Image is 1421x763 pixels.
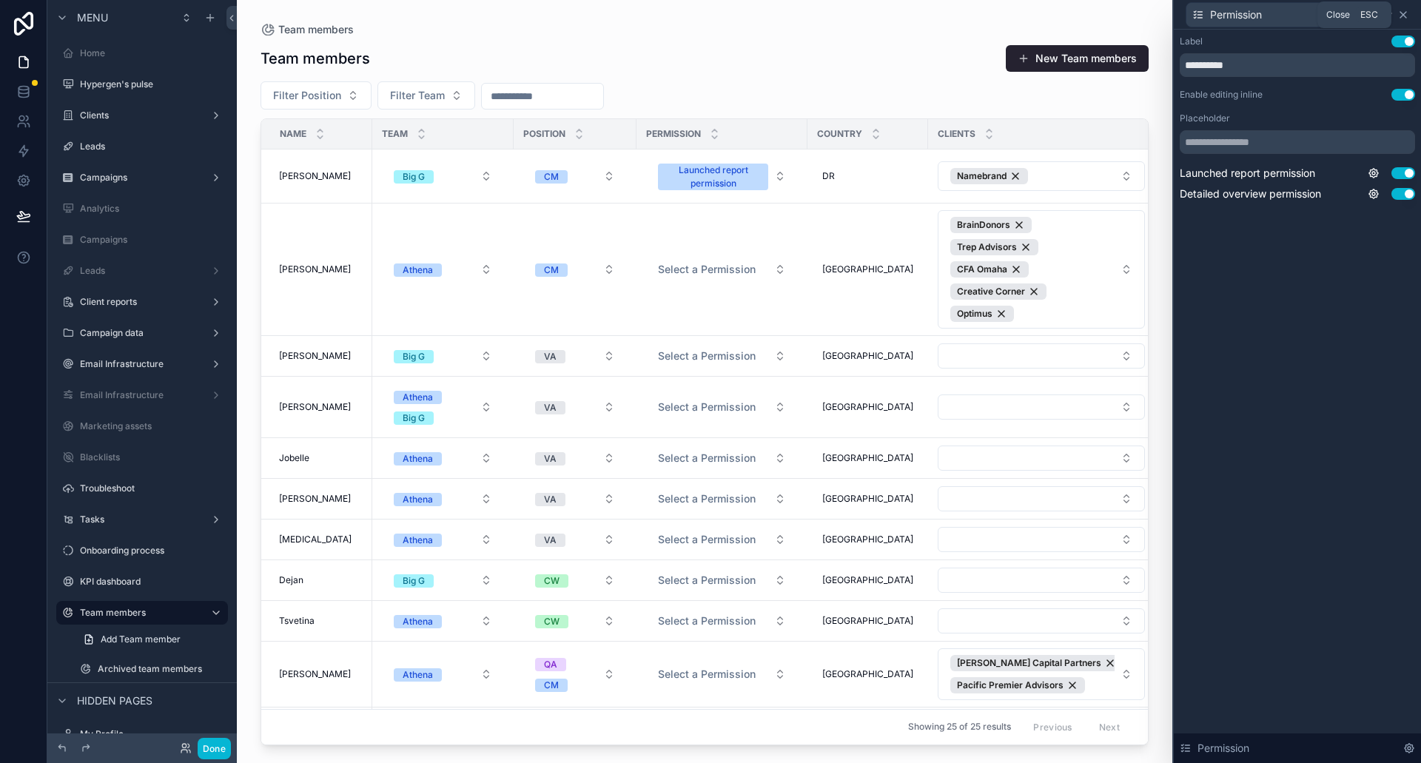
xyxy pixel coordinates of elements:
[1180,36,1203,47] div: Label
[56,73,228,96] a: Hypergen's pulse
[80,47,225,59] label: Home
[279,534,352,545] span: [MEDICAL_DATA]
[80,327,204,339] label: Campaign data
[56,104,228,127] a: Clients
[80,358,204,370] label: Email Infrastructure
[80,483,225,494] label: Troubleshoot
[80,607,198,619] label: Team members
[80,545,225,557] label: Onboarding process
[56,290,228,314] a: Client reports
[1357,9,1381,21] span: Esc
[198,738,231,759] button: Done
[279,615,315,627] span: Tsvetina
[279,170,351,182] span: [PERSON_NAME]
[77,10,108,25] span: Menu
[817,128,862,140] span: Country
[646,128,701,140] span: Permission
[80,576,225,588] label: KPI dashboard
[56,228,228,252] a: Campaigns
[56,166,228,189] a: Campaigns
[1210,7,1262,22] span: Permission
[523,128,565,140] span: Position
[80,110,204,121] label: Clients
[80,451,225,463] label: Blacklists
[80,514,204,525] label: Tasks
[382,128,408,140] span: Team
[56,383,228,407] a: Email Infrastructure
[279,493,351,505] span: [PERSON_NAME]
[56,446,228,469] a: Blacklists
[280,128,306,140] span: Name
[279,350,351,362] span: [PERSON_NAME]
[279,452,309,464] span: Jobelle
[279,668,351,680] span: [PERSON_NAME]
[908,722,1011,733] span: Showing 25 of 25 results
[1186,2,1356,27] button: Permission
[98,663,225,675] label: Archived team members
[1180,186,1321,201] span: Detailed overview permission
[56,601,228,625] a: Team members
[56,41,228,65] a: Home
[80,296,204,308] label: Client reports
[80,141,225,152] label: Leads
[1326,9,1350,21] span: Close
[80,203,225,215] label: Analytics
[1180,112,1230,124] label: Placeholder
[1180,89,1263,101] div: Enable editing inline
[1180,166,1315,181] span: Launched report permission
[56,722,228,746] a: My Profile
[56,539,228,562] a: Onboarding process
[80,389,204,401] label: Email Infrastructure
[80,172,204,184] label: Campaigns
[56,414,228,438] a: Marketing assets
[56,477,228,500] a: Troubleshoot
[56,352,228,376] a: Email Infrastructure
[74,628,228,651] a: Add Team member
[1197,741,1249,756] span: Permission
[56,135,228,158] a: Leads
[279,263,351,275] span: [PERSON_NAME]
[80,78,225,90] label: Hypergen's pulse
[938,128,975,140] span: Clients
[279,574,303,586] span: Dejan
[101,633,181,645] span: Add Team member
[80,728,225,740] label: My Profile
[80,265,204,277] label: Leads
[80,420,225,432] label: Marketing assets
[56,570,228,594] a: KPI dashboard
[56,508,228,531] a: Tasks
[56,197,228,221] a: Analytics
[74,657,228,681] a: Archived team members
[56,321,228,345] a: Campaign data
[80,234,225,246] label: Campaigns
[77,693,152,708] span: Hidden pages
[279,401,351,413] span: [PERSON_NAME]
[56,259,228,283] a: Leads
